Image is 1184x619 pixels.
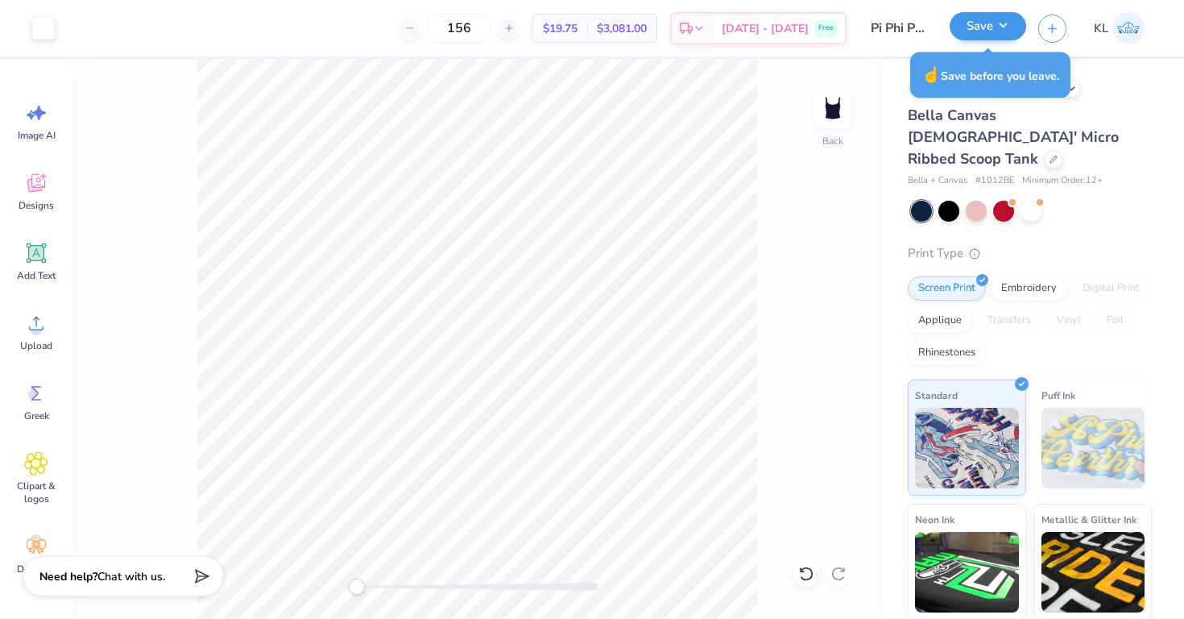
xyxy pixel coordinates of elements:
span: Standard [915,387,958,404]
img: Puff Ink [1041,408,1145,488]
div: Embroidery [991,276,1067,301]
input: – – [428,14,491,43]
a: KL [1087,12,1152,44]
span: Upload [20,339,52,352]
strong: Need help? [39,569,97,584]
span: Designs [19,199,54,212]
div: Save before you leave. [910,52,1070,98]
span: ☝️ [921,64,941,85]
span: Add Text [17,269,56,282]
span: [DATE] - [DATE] [722,20,809,37]
img: Katelyn Lizano [1112,12,1145,44]
span: Neon Ink [915,511,954,528]
img: Standard [915,408,1019,488]
div: Accessibility label [349,579,365,595]
div: Rhinestones [908,341,986,365]
span: Metallic & Glitter Ink [1041,511,1136,528]
span: $3,081.00 [597,20,647,37]
div: Transfers [977,309,1041,333]
img: Back [817,93,849,126]
span: $19.75 [543,20,578,37]
img: Neon Ink [915,532,1019,613]
div: Vinyl [1046,309,1091,333]
input: Untitled Design [859,12,938,44]
div: Print Type [908,244,1152,263]
div: Digital Print [1072,276,1150,301]
span: Bella + Canvas [908,174,967,188]
div: Foil [1096,309,1134,333]
span: Chat with us. [97,569,165,584]
span: Minimum Order: 12 + [1022,174,1103,188]
div: Back [822,134,843,148]
span: Free [818,23,834,34]
span: KL [1094,19,1108,38]
span: Puff Ink [1041,387,1075,404]
div: Screen Print [908,276,986,301]
span: # 1012BE [975,174,1014,188]
span: Clipart & logos [10,480,63,505]
span: Bella Canvas [DEMOGRAPHIC_DATA]' Micro Ribbed Scoop Tank [908,106,1119,168]
span: Decorate [17,563,56,575]
span: Greek [24,409,49,422]
img: Metallic & Glitter Ink [1041,532,1145,613]
div: Applique [908,309,972,333]
span: Image AI [18,129,56,142]
button: Save [950,12,1026,40]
